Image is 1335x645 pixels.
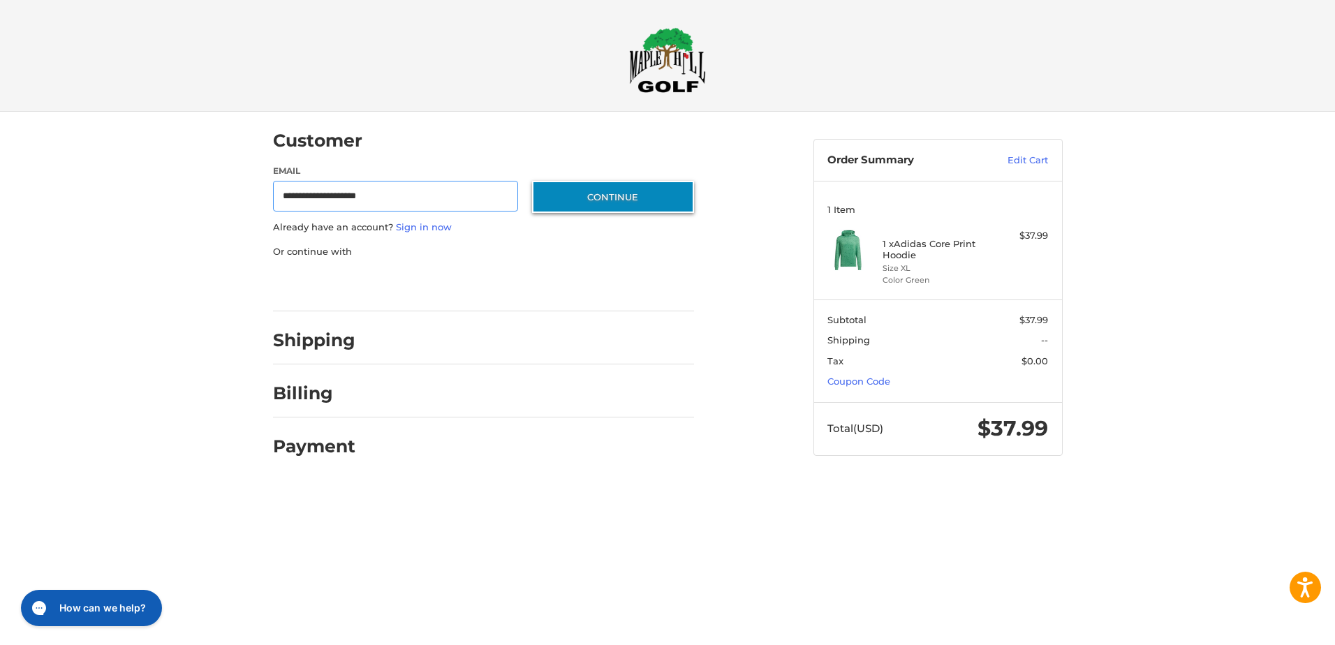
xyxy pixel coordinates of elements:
[1041,334,1048,346] span: --
[273,329,355,351] h2: Shipping
[532,181,694,213] button: Continue
[883,238,989,261] h4: 1 x Adidas Core Print Hoodie
[1021,355,1048,366] span: $0.00
[827,422,883,435] span: Total (USD)
[978,154,1048,168] a: Edit Cart
[827,154,978,168] h3: Order Summary
[268,272,373,297] iframe: PayPal-paypal
[396,221,452,232] a: Sign in now
[1019,314,1048,325] span: $37.99
[629,27,706,93] img: Maple Hill Golf
[505,272,610,297] iframe: PayPal-venmo
[273,130,362,151] h2: Customer
[883,262,989,274] li: Size XL
[273,165,519,177] label: Email
[827,204,1048,215] h3: 1 Item
[827,376,890,387] a: Coupon Code
[827,314,866,325] span: Subtotal
[273,221,694,235] p: Already have an account?
[978,415,1048,441] span: $37.99
[273,436,355,457] h2: Payment
[827,334,870,346] span: Shipping
[883,274,989,286] li: Color Green
[14,585,166,631] iframe: Gorgias live chat messenger
[273,245,694,259] p: Or continue with
[827,355,843,366] span: Tax
[273,383,355,404] h2: Billing
[993,229,1048,243] div: $37.99
[387,272,492,297] iframe: PayPal-paylater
